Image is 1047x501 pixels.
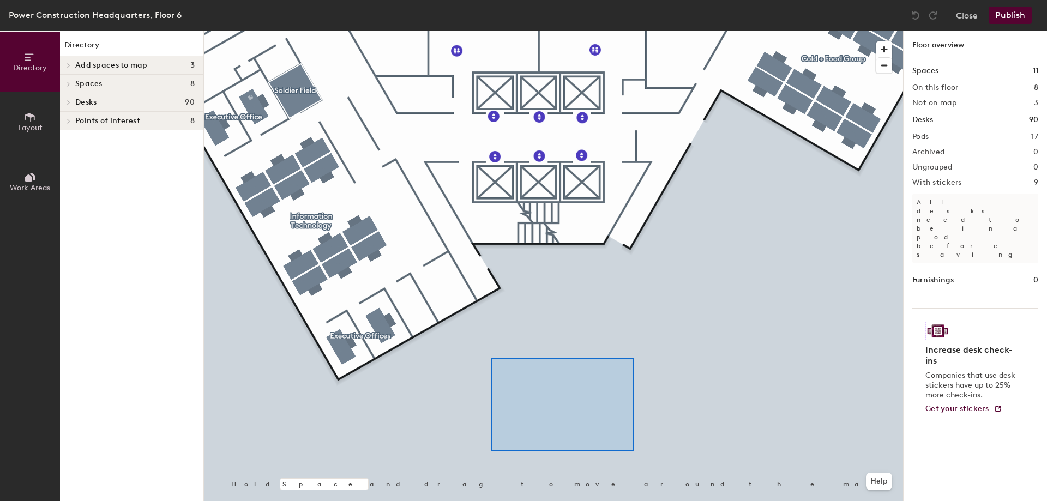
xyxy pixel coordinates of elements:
[190,117,195,125] span: 8
[1033,163,1038,172] h2: 0
[925,345,1019,366] h4: Increase desk check-ins
[1034,83,1038,92] h2: 8
[18,123,43,132] span: Layout
[925,322,950,340] img: Sticker logo
[75,61,148,70] span: Add spaces to map
[904,31,1047,56] h1: Floor overview
[912,132,929,141] h2: Pods
[912,99,956,107] h2: Not on map
[1033,274,1038,286] h1: 0
[75,117,140,125] span: Points of interest
[912,114,933,126] h1: Desks
[1029,114,1038,126] h1: 90
[60,39,203,56] h1: Directory
[1033,148,1038,156] h2: 0
[912,178,962,187] h2: With stickers
[9,8,182,22] div: Power Construction Headquarters, Floor 6
[956,7,978,24] button: Close
[910,10,921,21] img: Undo
[912,148,944,156] h2: Archived
[866,473,892,490] button: Help
[190,80,195,88] span: 8
[13,63,47,73] span: Directory
[1034,178,1038,187] h2: 9
[185,98,195,107] span: 90
[190,61,195,70] span: 3
[912,83,959,92] h2: On this floor
[1033,65,1038,77] h1: 11
[925,405,1002,414] a: Get your stickers
[1034,99,1038,107] h2: 3
[925,371,1019,400] p: Companies that use desk stickers have up to 25% more check-ins.
[912,194,1038,263] p: All desks need to be in a pod before saving
[912,65,938,77] h1: Spaces
[989,7,1032,24] button: Publish
[912,163,953,172] h2: Ungrouped
[10,183,50,192] span: Work Areas
[928,10,938,21] img: Redo
[925,404,989,413] span: Get your stickers
[75,80,103,88] span: Spaces
[912,274,954,286] h1: Furnishings
[75,98,97,107] span: Desks
[1031,132,1038,141] h2: 17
